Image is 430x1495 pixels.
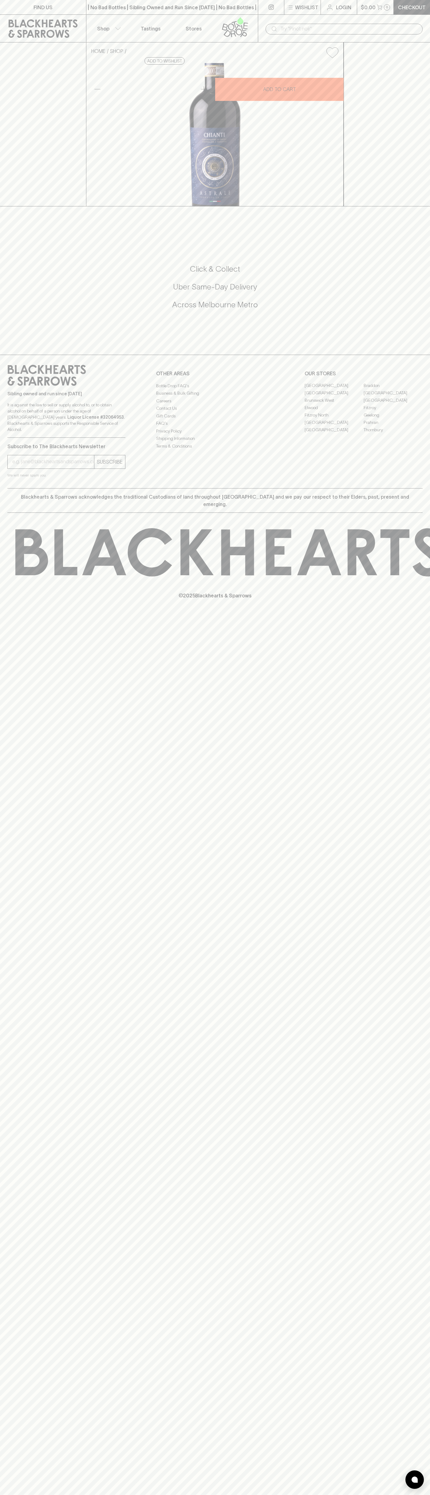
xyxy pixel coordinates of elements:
[172,15,215,42] a: Stores
[67,415,124,420] strong: Liquor License #32064953
[305,404,364,412] a: Elwood
[305,419,364,426] a: [GEOGRAPHIC_DATA]
[336,4,351,11] p: Login
[7,402,125,433] p: It is against the law to sell or supply alcohol to, or to obtain alcohol on behalf of a person un...
[141,25,160,32] p: Tastings
[186,25,202,32] p: Stores
[156,370,274,377] p: OTHER AREAS
[7,264,423,274] h5: Click & Collect
[86,63,343,206] img: 40300.png
[305,426,364,434] a: [GEOGRAPHIC_DATA]
[364,404,423,412] a: Fitzroy
[86,15,129,42] button: Shop
[12,457,94,467] input: e.g. jane@blackheartsandsparrows.com.au
[156,382,274,389] a: Bottle Drop FAQ's
[97,25,109,32] p: Shop
[7,443,125,450] p: Subscribe to The Blackhearts Newsletter
[305,389,364,397] a: [GEOGRAPHIC_DATA]
[364,397,423,404] a: [GEOGRAPHIC_DATA]
[263,86,296,93] p: ADD TO CART
[12,493,418,508] p: Blackhearts & Sparrows acknowledges the traditional Custodians of land throughout [GEOGRAPHIC_DAT...
[305,382,364,389] a: [GEOGRAPHIC_DATA]
[34,4,53,11] p: FIND US
[305,397,364,404] a: Brunswick West
[156,442,274,450] a: Terms & Conditions
[91,48,105,54] a: HOME
[156,412,274,420] a: Gift Cards
[94,455,125,468] button: SUBSCRIBE
[156,390,274,397] a: Business & Bulk Gifting
[305,370,423,377] p: OUR STORES
[7,282,423,292] h5: Uber Same-Day Delivery
[156,420,274,427] a: FAQ's
[7,472,125,478] p: We will never spam you
[398,4,426,11] p: Checkout
[7,239,423,342] div: Call to action block
[156,435,274,442] a: Shipping Information
[156,397,274,405] a: Careers
[364,389,423,397] a: [GEOGRAPHIC_DATA]
[215,78,344,101] button: ADD TO CART
[364,412,423,419] a: Geelong
[305,412,364,419] a: Fitzroy North
[295,4,318,11] p: Wishlist
[364,419,423,426] a: Prahran
[324,45,341,61] button: Add to wishlist
[412,1477,418,1483] img: bubble-icon
[110,48,123,54] a: SHOP
[280,24,418,34] input: Try "Pinot noir"
[156,427,274,435] a: Privacy Policy
[156,405,274,412] a: Contact Us
[7,300,423,310] h5: Across Melbourne Metro
[97,458,123,465] p: SUBSCRIBE
[129,15,172,42] a: Tastings
[144,57,185,65] button: Add to wishlist
[364,382,423,389] a: Braddon
[7,391,125,397] p: Sibling owned and run since [DATE]
[361,4,376,11] p: $0.00
[386,6,388,9] p: 0
[364,426,423,434] a: Thornbury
